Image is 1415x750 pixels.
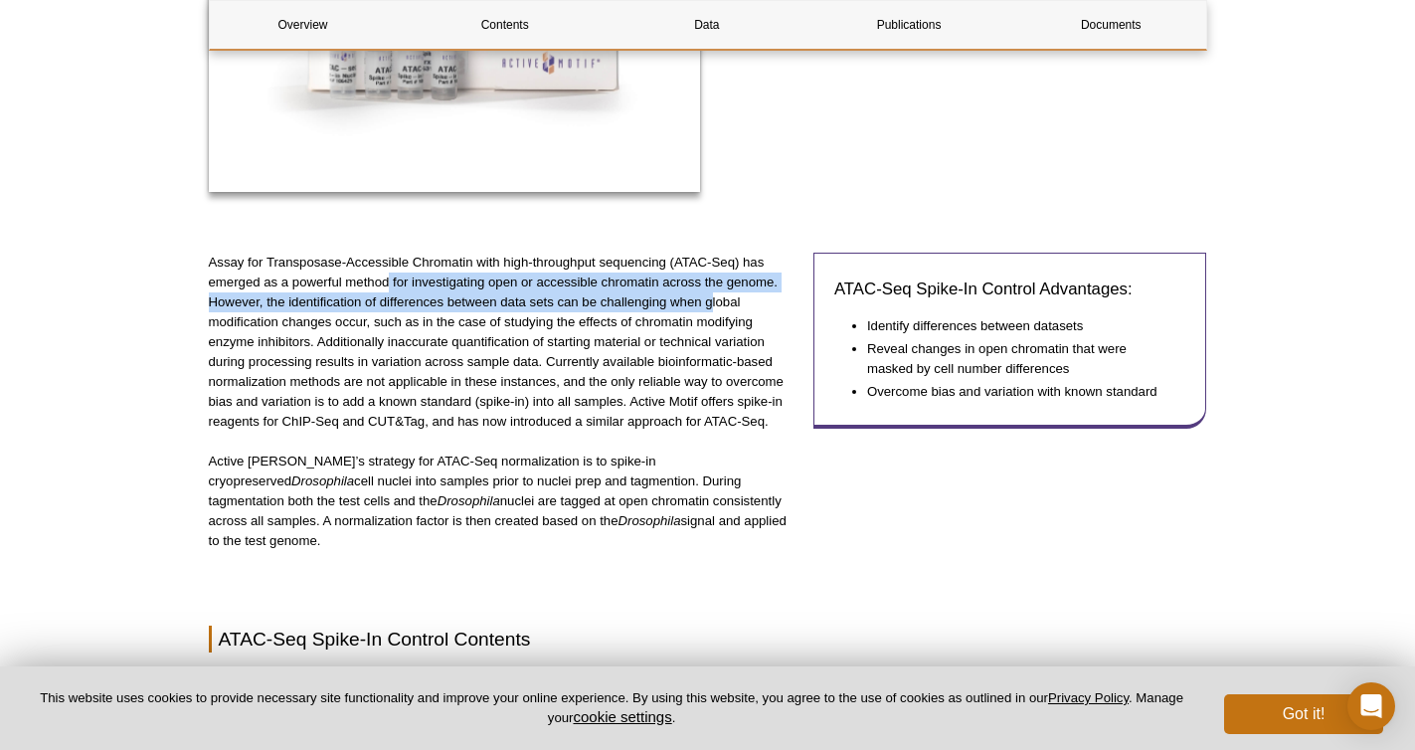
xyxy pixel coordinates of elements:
li: Reveal changes in open chromatin that were masked by cell number differences [867,339,1166,379]
li: Overcome bias and variation with known standard [867,382,1166,402]
a: Privacy Policy [1048,690,1129,705]
em: Drosophila [291,473,354,488]
p: Assay for Transposase-Accessible Chromatin with high-throughput sequencing (ATAC-Seq) has emerged... [209,253,798,432]
a: Contents [412,1,599,49]
a: Publications [815,1,1002,49]
a: Documents [1017,1,1204,49]
h2: ATAC-Seq Spike-In Control Contents [209,626,1207,653]
a: Overview [210,1,397,49]
div: Open Intercom Messenger [1347,682,1395,730]
button: Got it! [1224,694,1383,734]
h3: ATAC-Seq Spike-In Control Advantages: [834,278,1186,301]
p: This website uses cookies to provide necessary site functionality and improve your online experie... [32,689,1191,727]
p: Active [PERSON_NAME]’s strategy for ATAC-Seq normalization is to spike-in cryopreserved cell nucl... [209,452,798,551]
em: Drosophila [438,493,500,508]
em: Drosophila [618,513,680,528]
button: cookie settings [573,708,671,725]
li: Identify differences between datasets [867,316,1166,336]
a: Data [614,1,800,49]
